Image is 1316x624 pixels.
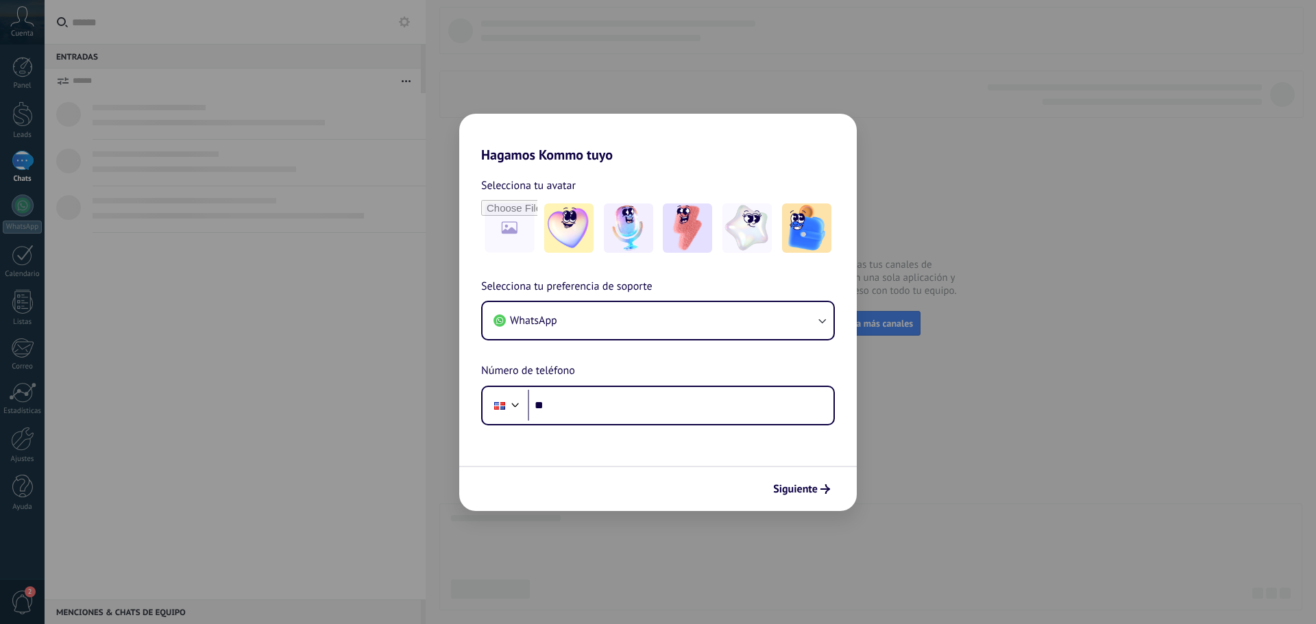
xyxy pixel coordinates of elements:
[773,484,818,494] span: Siguiente
[481,362,575,380] span: Número de teléfono
[782,203,831,253] img: -5.jpeg
[767,477,836,501] button: Siguiente
[481,177,576,195] span: Selecciona tu avatar
[483,302,833,339] button: WhatsApp
[510,314,557,327] span: WhatsApp
[663,203,712,253] img: -3.jpeg
[459,114,857,163] h2: Hagamos Kommo tuyo
[722,203,772,253] img: -4.jpeg
[604,203,653,253] img: -2.jpeg
[487,391,513,420] div: Dominican Republic: + 1
[481,278,653,296] span: Selecciona tu preferencia de soporte
[544,203,594,253] img: -1.jpeg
